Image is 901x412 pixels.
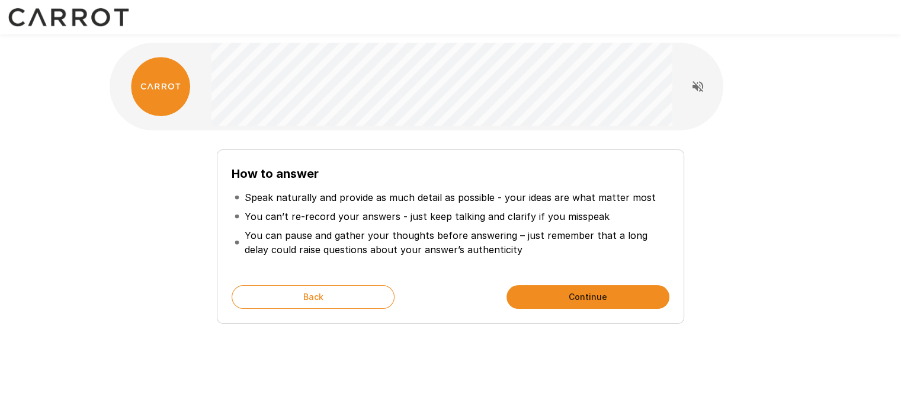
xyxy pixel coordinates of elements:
[245,190,656,205] p: Speak naturally and provide as much detail as possible - your ideas are what matter most
[245,228,666,257] p: You can pause and gather your thoughts before answering – just remember that a long delay could r...
[232,167,319,181] b: How to answer
[245,209,610,223] p: You can’t re-record your answers - just keep talking and clarify if you misspeak
[506,285,669,309] button: Continue
[131,57,190,116] img: carrot_logo.png
[232,285,395,309] button: Back
[686,75,710,98] button: Read questions aloud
